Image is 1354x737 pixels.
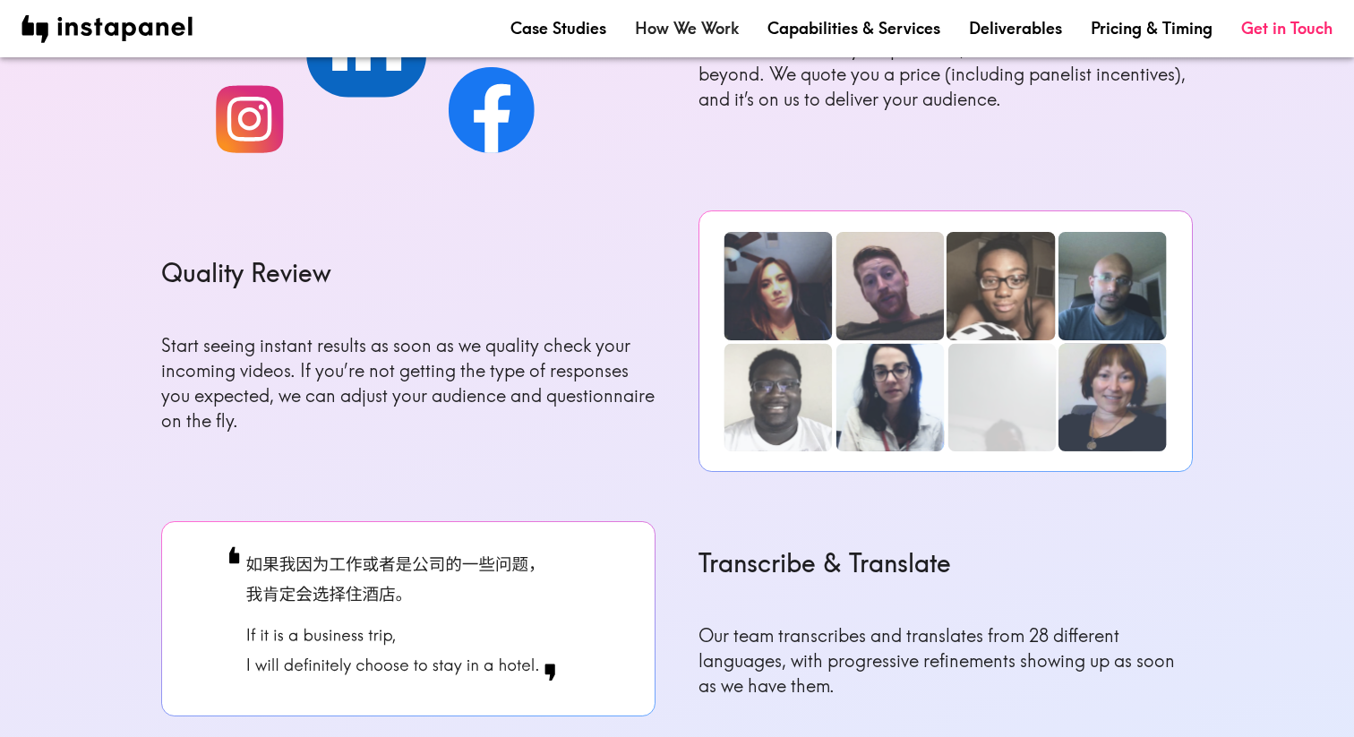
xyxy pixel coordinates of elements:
a: Case Studies [510,17,606,39]
p: Our team transcribes and translates from 28 different languages, with progressive refinements sho... [698,623,1193,698]
a: Pricing & Timing [1091,17,1213,39]
a: Capabilities & Services [767,17,940,39]
img: instapanel [21,15,193,43]
img: Recruit & Record [161,521,656,716]
a: How We Work [635,17,739,39]
p: We custom-recruit your panelists, from social media and beyond. We quote you a price (including p... [698,37,1193,112]
img: Recruit & Record [698,210,1193,473]
h6: Transcribe & Translate [698,545,1193,580]
p: Start seeing instant results as soon as we quality check your incoming videos. If you’re not gett... [161,333,656,433]
a: Deliverables [969,17,1062,39]
h6: Quality Review [161,255,656,290]
a: Get in Touch [1241,17,1333,39]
